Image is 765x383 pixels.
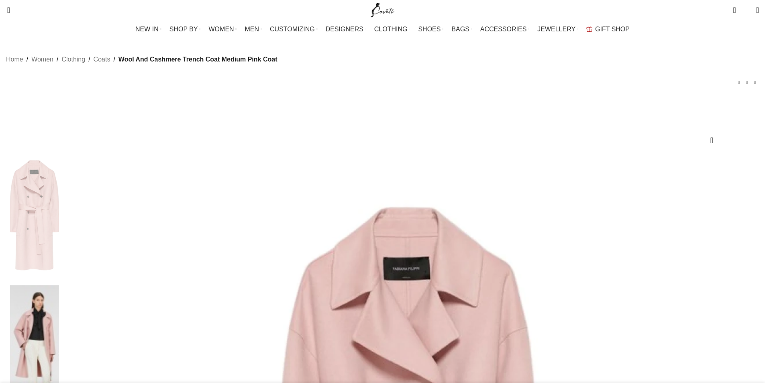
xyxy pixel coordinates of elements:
[2,21,763,37] div: Main navigation
[369,6,396,13] a: Site logo
[61,54,85,65] a: Clothing
[734,4,740,10] span: 0
[94,54,110,65] a: Coats
[326,25,363,33] span: DESIGNERS
[537,21,578,37] a: JEWELLERY
[418,21,443,37] a: SHOES
[418,25,441,33] span: SHOES
[451,21,472,37] a: BAGS
[31,54,53,65] a: Women
[135,21,161,37] a: NEW IN
[245,25,259,33] span: MEN
[209,21,237,37] a: WOMEN
[480,25,527,33] span: ACCESSORIES
[10,149,59,281] img: Coveti
[2,2,10,18] a: Search
[169,21,201,37] a: SHOP BY
[374,21,410,37] a: CLOTHING
[586,27,592,32] img: GiftBag
[451,25,469,33] span: BAGS
[586,21,630,37] a: GIFT SHOP
[169,25,198,33] span: SHOP BY
[374,25,408,33] span: CLOTHING
[751,78,759,86] a: Next product
[735,78,743,86] a: Previous product
[537,25,575,33] span: JEWELLERY
[480,21,530,37] a: ACCESSORIES
[270,21,318,37] a: CUSTOMIZING
[6,54,277,65] nav: Breadcrumb
[744,8,750,14] span: 0
[6,54,23,65] a: Home
[245,21,262,37] a: MEN
[595,25,630,33] span: GIFT SHOP
[270,25,315,33] span: CUSTOMIZING
[742,2,750,18] div: My Wishlist
[326,21,366,37] a: DESIGNERS
[135,25,159,33] span: NEW IN
[209,25,234,33] span: WOMEN
[118,54,277,65] span: Wool And Cashmere Trench Coat Medium Pink Coat
[729,2,740,18] a: 0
